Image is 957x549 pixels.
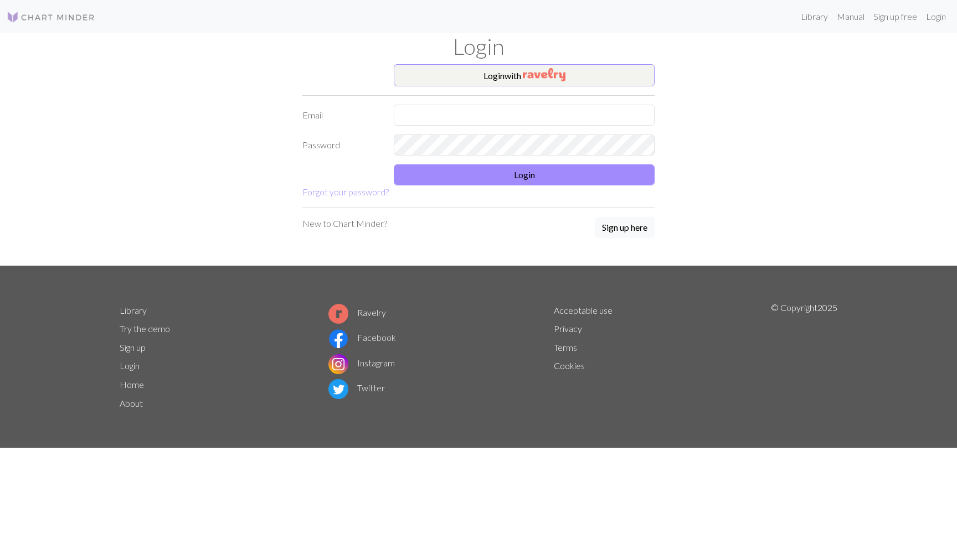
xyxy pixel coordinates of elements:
[328,307,386,318] a: Ravelry
[120,305,147,315] a: Library
[302,217,387,230] p: New to Chart Minder?
[523,68,565,81] img: Ravelry
[328,304,348,324] img: Ravelry logo
[120,360,140,371] a: Login
[328,329,348,349] img: Facebook logo
[554,342,577,353] a: Terms
[328,354,348,374] img: Instagram logo
[328,382,385,393] a: Twitter
[554,360,585,371] a: Cookies
[394,164,655,185] button: Login
[595,217,655,238] button: Sign up here
[120,342,146,353] a: Sign up
[328,358,395,368] a: Instagram
[922,6,950,28] a: Login
[120,379,144,390] a: Home
[796,6,832,28] a: Library
[832,6,869,28] a: Manual
[120,323,170,334] a: Try the demo
[554,323,582,334] a: Privacy
[296,134,387,156] label: Password
[302,187,389,197] a: Forgot your password?
[120,398,143,408] a: About
[328,332,396,343] a: Facebook
[394,64,655,86] button: Loginwith
[869,6,922,28] a: Sign up free
[595,217,655,239] a: Sign up here
[328,379,348,399] img: Twitter logo
[296,105,387,126] label: Email
[554,305,613,315] a: Acceptable use
[7,11,95,24] img: Logo
[771,301,837,413] p: © Copyright 2025
[113,33,844,60] h1: Login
